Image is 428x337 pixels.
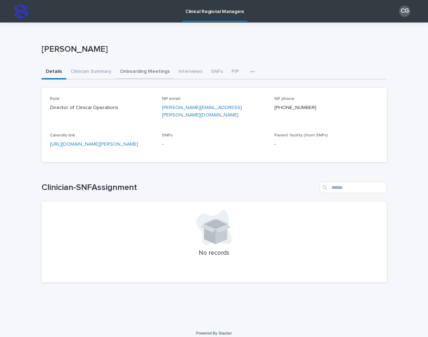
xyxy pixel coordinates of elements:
button: PIP [227,65,243,80]
div: CG [399,6,410,17]
button: Interviews [174,65,207,80]
span: Role [50,97,60,101]
button: Onboarding Meetings [116,65,174,80]
a: Powered By Stacker [196,331,232,335]
img: stacker-logo-s-only.png [14,4,28,18]
a: [URL][DOMAIN_NAME][PERSON_NAME] [50,142,138,147]
p: - [162,141,266,148]
p: No records [50,249,378,257]
p: Director of Clinical Operations [50,104,154,112]
a: [PHONE_NUMBER] [274,105,316,110]
p: [PERSON_NAME] [42,44,384,55]
h1: Clinician-SNFAssignment [42,183,317,193]
span: Calendly link [50,133,75,138]
a: [PERSON_NAME][EMAIL_ADDRESS][PERSON_NAME][DOMAIN_NAME] [162,105,242,117]
span: SNFs [162,133,173,138]
input: Search [320,182,387,193]
button: Details [42,65,66,80]
span: NP email [162,97,180,101]
button: SNFs [207,65,227,80]
p: - [274,141,378,148]
span: Parent facility (from SNFs) [274,133,328,138]
span: NP phone [274,97,294,101]
button: Clinician Summary [66,65,116,80]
